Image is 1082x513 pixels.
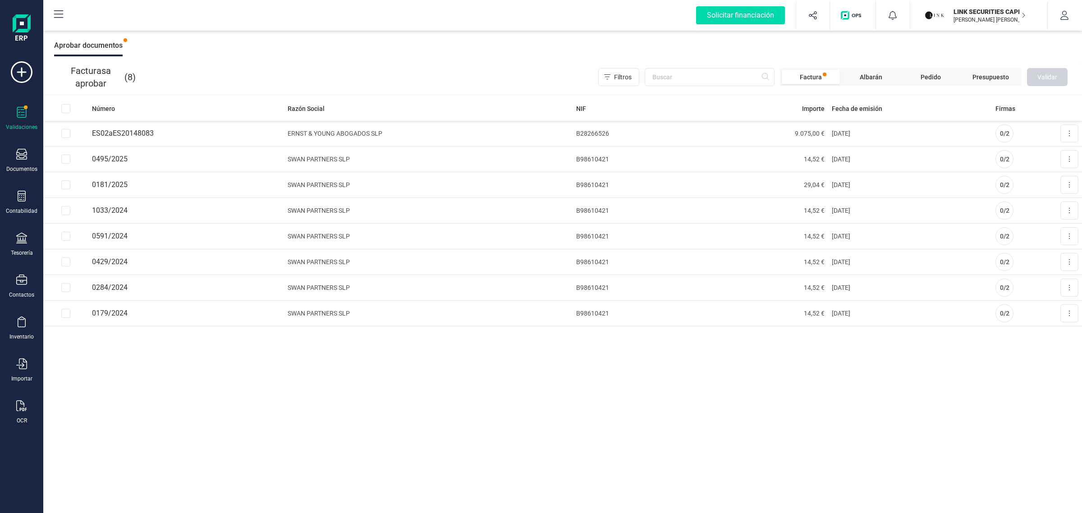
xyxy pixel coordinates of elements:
td: [DATE] [828,198,992,224]
div: Documentos [6,165,37,173]
td: [DATE] [828,249,992,275]
div: Row Selected ec67a6f1-29ab-45ae-be0a-8e3121ce3e9c [61,206,70,215]
td: 0495/2025 [88,147,284,172]
img: Logo de OPS [841,11,865,20]
td: 0181/2025 [88,172,284,198]
div: OCR [17,417,27,424]
img: LI [925,5,944,25]
td: ERNST & YOUNG ABOGADOS SLP [284,121,573,147]
td: 14,52 € [701,224,828,249]
span: 0 / 2 [1000,257,1009,266]
span: Número [92,104,115,113]
td: 14,52 € [701,249,828,275]
div: Tesorería [11,249,33,256]
div: Importar [11,375,32,382]
span: Firmas [995,104,1015,113]
div: All items unselected [61,104,70,113]
span: 0 / 2 [1000,129,1009,138]
td: 1033/2024 [88,198,284,224]
div: Validaciones [6,124,37,131]
span: Importe [802,104,825,113]
td: [DATE] [828,147,992,172]
img: Logo Finanedi [13,14,31,43]
span: 8 [128,71,133,83]
button: Solicitar financiación [685,1,796,30]
td: 0591/2024 [88,224,284,249]
span: Facturas a aprobar [58,64,124,90]
div: Contabilidad [6,207,37,215]
td: 14,52 € [701,198,828,224]
div: Row Selected 8592125a-c94d-4934-8b32-2916f6ea1ca6 [61,232,70,241]
td: 14,52 € [701,147,828,172]
td: B98610421 [573,224,700,249]
span: Razón Social [288,104,325,113]
td: 0179/2024 [88,301,284,326]
span: 0 / 2 [1000,155,1009,164]
span: 0 / 2 [1000,232,1009,241]
td: [DATE] [828,301,992,326]
td: [DATE] [828,121,992,147]
p: LINK SECURITIES CAPITAL SL [954,7,1026,16]
td: 9.075,00 € [701,121,828,147]
button: Logo de OPS [835,1,870,30]
span: Albarán [860,73,882,82]
td: SWAN PARTNERS SLP [284,275,573,301]
span: NIF [576,104,586,113]
td: [DATE] [828,275,992,301]
td: SWAN PARTNERS SLP [284,249,573,275]
td: SWAN PARTNERS SLP [284,198,573,224]
button: LILINK SECURITIES CAPITAL SL[PERSON_NAME] [PERSON_NAME] [921,1,1036,30]
div: Contactos [9,291,34,298]
div: Inventario [9,333,34,340]
div: Row Selected c1a30b95-5b71-4d64-96bd-7ccd3f60168b [61,155,70,164]
span: Factura [800,73,822,82]
div: Aprobar documentos [54,35,123,56]
td: 14,52 € [701,301,828,326]
td: 29,04 € [701,172,828,198]
span: 0 / 2 [1000,309,1009,318]
div: Row Selected ac791658-2d13-4c4b-a372-a864a2e72823 [61,309,70,318]
div: Row Selected b873e7e5-a4ad-4f12-a76d-4af91dc3142d [61,283,70,292]
span: 0 / 2 [1000,206,1009,215]
td: B98610421 [573,301,700,326]
td: SWAN PARTNERS SLP [284,172,573,198]
p: ( ) [58,64,136,90]
td: 0284/2024 [88,275,284,301]
span: 0 / 2 [1000,180,1009,189]
div: Row Selected 23ea4deb-31b0-4d8c-96c7-4f015e26a524 [61,180,70,189]
td: SWAN PARTNERS SLP [284,147,573,172]
td: 14,52 € [701,275,828,301]
td: SWAN PARTNERS SLP [284,224,573,249]
span: Fecha de emisión [832,104,882,113]
td: 0429/2024 [88,249,284,275]
td: [DATE] [828,224,992,249]
div: Row Selected 44aa15f5-bf3f-4e6f-ba29-ab099ff2e40c [61,257,70,266]
p: [PERSON_NAME] [PERSON_NAME] [954,16,1026,23]
span: Pedido [921,73,941,82]
td: B98610421 [573,249,700,275]
span: Presupuesto [972,73,1009,82]
td: B98610421 [573,172,700,198]
span: Filtros [614,73,632,82]
span: 0 / 2 [1000,283,1009,292]
td: B28266526 [573,121,700,147]
div: Solicitar financiación [696,6,785,24]
input: Buscar [645,68,775,86]
td: B98610421 [573,147,700,172]
td: B98610421 [573,198,700,224]
button: Validar [1027,68,1068,86]
td: SWAN PARTNERS SLP [284,301,573,326]
td: ES02aES20148083 [88,121,284,147]
button: Filtros [598,68,639,86]
td: [DATE] [828,172,992,198]
div: Row Selected 14ca82ec-046c-4a8e-9e6f-39394a62bae6 [61,129,70,138]
td: B98610421 [573,275,700,301]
